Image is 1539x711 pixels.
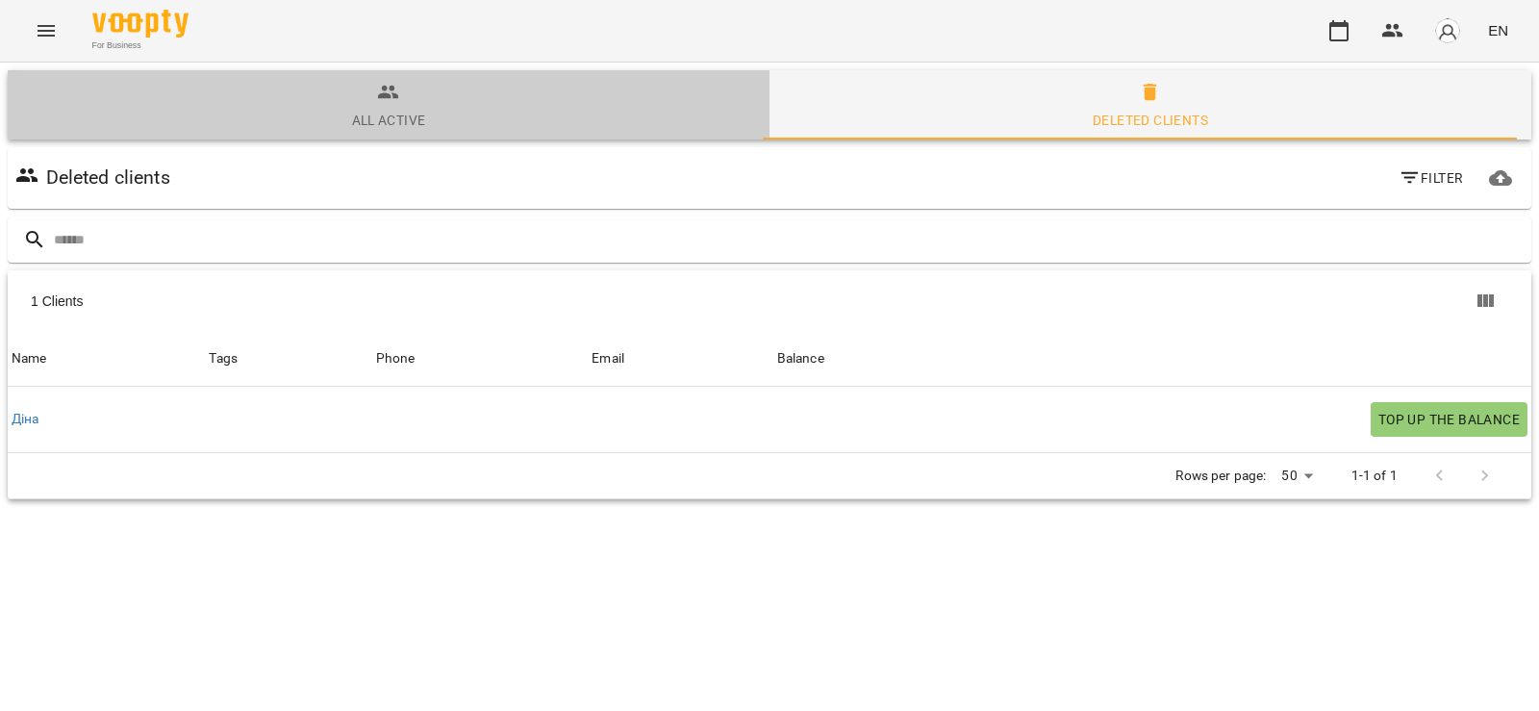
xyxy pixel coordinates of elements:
span: Name [12,347,201,370]
h6: Deleted clients [46,163,170,192]
p: Rows per page: [1175,467,1266,486]
button: Filter [1391,161,1471,195]
div: All active [352,109,426,132]
p: 1-1 of 1 [1351,467,1398,486]
span: Filter [1399,166,1463,190]
div: Name [12,347,47,370]
div: 50 [1274,462,1320,490]
span: Email [592,347,769,370]
img: avatar_s.png [1434,17,1461,44]
a: Діна [12,410,39,429]
button: Top up the balance [1371,402,1527,437]
div: Balance [777,347,824,370]
div: Sort [12,347,47,370]
div: Sort [777,347,824,370]
button: EN [1480,13,1516,48]
div: Phone [376,347,416,370]
button: Menu [23,8,69,54]
span: Top up the balance [1378,408,1520,431]
div: Tags [209,347,367,370]
span: For Business [92,39,189,52]
button: Show columns [1462,278,1508,324]
div: Deleted clients [1093,109,1208,132]
div: Sort [592,347,624,370]
span: Balance [777,347,1527,370]
img: Voopty Logo [92,10,189,38]
div: Table Toolbar [8,270,1531,332]
span: EN [1488,20,1508,40]
div: Sort [376,347,416,370]
span: Phone [376,347,585,370]
div: Email [592,347,624,370]
div: 1 Clients [31,292,772,311]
